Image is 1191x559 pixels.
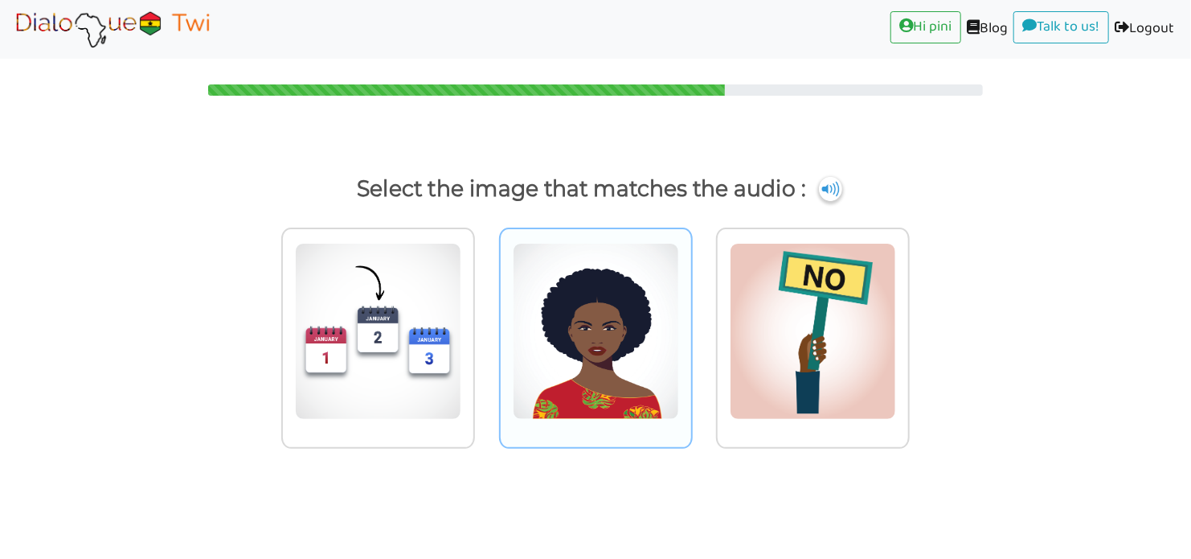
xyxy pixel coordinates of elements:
img: dabi.png [730,243,896,420]
a: Hi pini [890,11,961,43]
a: Logout [1109,11,1180,47]
a: Blog [961,11,1013,47]
img: cuNL5YgAAAABJRU5ErkJggg== [819,177,842,201]
a: Talk to us! [1013,11,1109,43]
img: today.png [295,243,461,420]
img: Select Course Page [11,9,214,49]
img: woman-4.png [513,243,679,420]
p: Select the image that matches the audio : [30,170,1161,208]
